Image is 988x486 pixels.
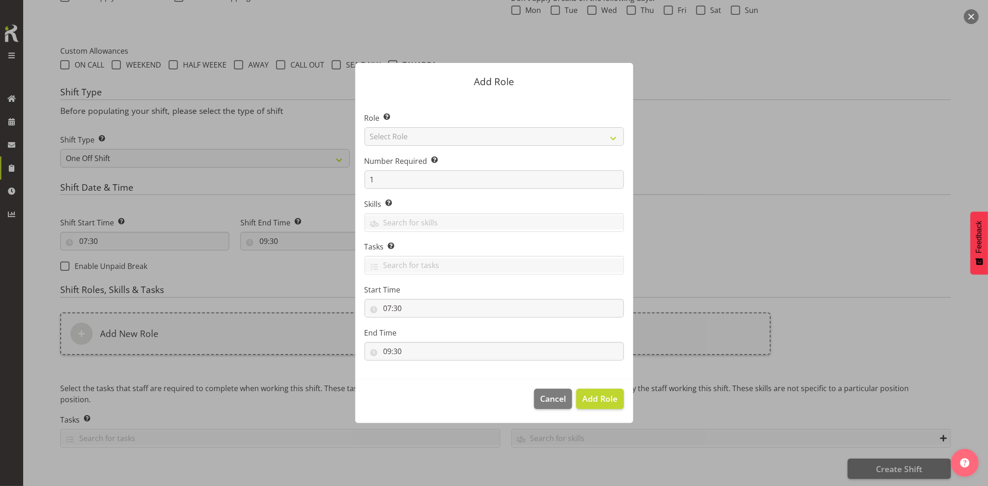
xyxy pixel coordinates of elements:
[365,112,624,124] label: Role
[576,389,623,409] button: Add Role
[365,258,623,273] input: Search for tasks
[365,241,624,252] label: Tasks
[365,299,624,318] input: Click to select...
[365,156,624,167] label: Number Required
[970,212,988,274] button: Feedback - Show survey
[582,393,617,404] span: Add Role
[540,393,566,405] span: Cancel
[365,327,624,338] label: End Time
[534,389,572,409] button: Cancel
[365,77,624,87] p: Add Role
[960,458,969,467] img: help-xxl-2.png
[365,215,623,230] input: Search for skills
[365,199,624,210] label: Skills
[365,284,624,295] label: Start Time
[975,221,983,253] span: Feedback
[365,342,624,361] input: Click to select...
